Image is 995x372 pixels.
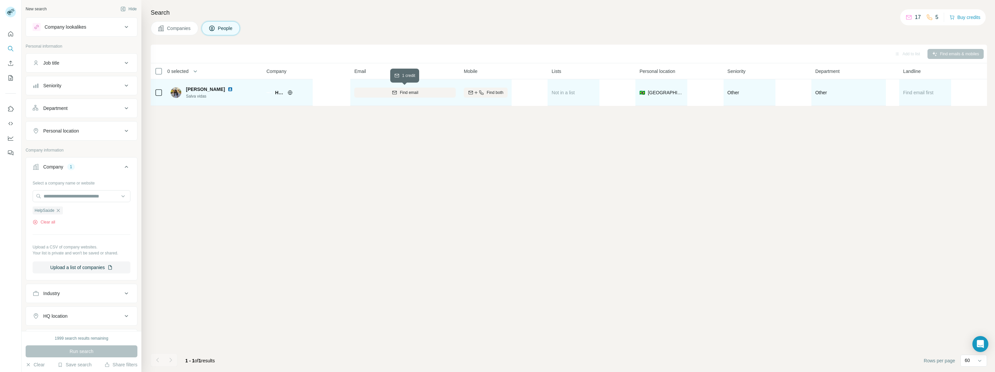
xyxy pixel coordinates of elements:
div: 1999 search results remaining [55,335,108,341]
button: Industry [26,285,137,301]
span: Find email first [903,90,933,95]
span: Find email [400,90,418,96]
span: Rows per page [924,357,955,364]
span: 1 [199,358,201,363]
span: of [195,358,199,363]
span: Companies [167,25,191,32]
span: Department [815,68,840,75]
button: Find email [354,88,456,98]
span: Seniority [728,68,746,75]
button: Upload a list of companies [33,261,130,273]
div: Personal location [43,128,79,134]
span: 0 selected [167,68,189,75]
span: Other [815,89,827,96]
span: Company [266,68,286,75]
span: HelpSaúde [275,89,284,96]
span: 🇧🇷 [639,89,645,96]
button: Clear all [33,219,55,225]
img: Logo of HelpSaúde [266,92,272,93]
button: Buy credits [949,13,980,22]
p: Upload a CSV of company websites. [33,244,130,250]
button: Feedback [5,147,16,159]
span: Find both [487,90,503,96]
button: Seniority [26,78,137,94]
button: Share filters [104,361,137,368]
div: Seniority [43,82,61,89]
h4: Search [151,8,987,17]
div: Job title [43,60,59,66]
span: Not in a list [552,90,575,95]
button: Company lookalikes [26,19,137,35]
div: Company lookalikes [45,24,86,30]
span: People [218,25,233,32]
p: 17 [915,13,921,21]
button: HQ location [26,308,137,324]
button: Dashboard [5,132,16,144]
span: Personal location [639,68,675,75]
p: Personal information [26,43,137,49]
span: Other [728,90,739,95]
img: LinkedIn logo [228,87,233,92]
button: Search [5,43,16,55]
button: Enrich CSV [5,57,16,69]
div: 1 [67,164,75,170]
button: My lists [5,72,16,84]
p: 5 [935,13,938,21]
div: Company [43,164,63,170]
div: Open Intercom Messenger [972,336,988,352]
span: Salva vidas [186,93,241,99]
span: HelpSaúde [35,207,54,213]
div: New search [26,6,47,12]
span: [GEOGRAPHIC_DATA] [648,89,683,96]
span: [PERSON_NAME] [186,86,225,93]
button: Annual revenue ($) [26,331,137,347]
button: Job title [26,55,137,71]
span: Landline [903,68,921,75]
button: Company1 [26,159,137,178]
span: Email [354,68,366,75]
div: Industry [43,290,60,297]
button: Quick start [5,28,16,40]
button: Use Surfe on LinkedIn [5,103,16,115]
div: Department [43,105,68,112]
span: results [185,358,215,363]
p: Your list is private and won't be saved or shared. [33,250,130,256]
p: 60 [965,357,970,364]
div: Select a company name or website [33,178,130,186]
span: Mobile [464,68,477,75]
span: 1 - 1 [185,358,195,363]
button: Clear [26,361,45,368]
button: Find both [464,88,508,98]
button: Personal location [26,123,137,139]
span: Lists [552,68,561,75]
button: Save search [58,361,91,368]
div: HQ location [43,313,68,319]
p: Company information [26,147,137,153]
button: Use Surfe API [5,118,16,130]
button: Hide [116,4,141,14]
button: Department [26,100,137,116]
img: Avatar [171,87,181,98]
